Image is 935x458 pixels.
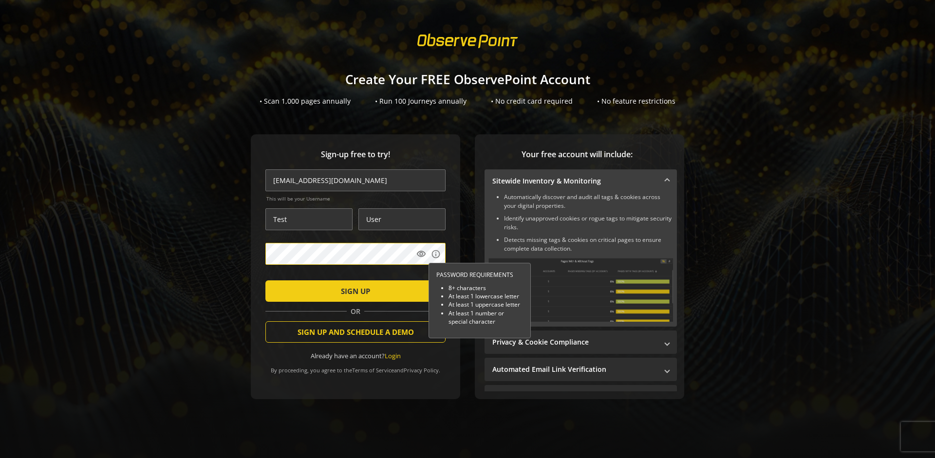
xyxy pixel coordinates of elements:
div: • Run 100 Journeys annually [375,96,467,106]
button: SIGN UP AND SCHEDULE A DEMO [265,321,446,343]
mat-expansion-panel-header: Automated Email Link Verification [485,358,677,381]
a: Login [385,351,401,360]
li: At least 1 number or special character [449,309,523,326]
mat-panel-title: Privacy & Cookie Compliance [492,337,657,347]
div: • Scan 1,000 pages annually [260,96,351,106]
li: 8+ characters [449,284,523,292]
li: At least 1 lowercase letter [449,293,523,301]
a: Terms of Service [352,366,394,374]
span: Sign-up free to try! [265,149,446,160]
mat-icon: visibility [416,249,426,259]
span: SIGN UP AND SCHEDULE A DEMO [298,323,414,341]
mat-panel-title: Sitewide Inventory & Monitoring [492,176,657,186]
mat-icon: info [431,249,441,259]
span: Your free account will include: [485,149,670,160]
input: First Name * [265,208,353,230]
mat-panel-title: Automated Email Link Verification [492,365,657,374]
mat-expansion-panel-header: Performance Monitoring with Web Vitals [485,385,677,408]
li: At least 1 uppercase letter [449,301,523,309]
div: • No feature restrictions [597,96,675,106]
div: Already have an account? [265,351,446,361]
div: By proceeding, you agree to the and . [265,360,446,374]
div: Sitewide Inventory & Monitoring [485,193,677,327]
span: SIGN UP [341,282,370,300]
div: • No credit card required [491,96,573,106]
li: Identify unapproved cookies or rogue tags to mitigate security risks. [504,214,673,232]
mat-expansion-panel-header: Sitewide Inventory & Monitoring [485,169,677,193]
input: Email Address (name@work-email.com) * [265,169,446,191]
span: This will be your Username [266,195,446,202]
li: Automatically discover and audit all tags & cookies across your digital properties. [504,193,673,210]
button: SIGN UP [265,280,446,302]
input: Last Name * [358,208,446,230]
a: Privacy Policy [404,366,439,374]
span: OR [347,307,364,316]
div: PASSWORD REQUIREMENTS [436,271,523,279]
li: Detects missing tags & cookies on critical pages to ensure complete data collection. [504,236,673,253]
img: Sitewide Inventory & Monitoring [488,258,673,322]
mat-expansion-panel-header: Privacy & Cookie Compliance [485,330,677,354]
